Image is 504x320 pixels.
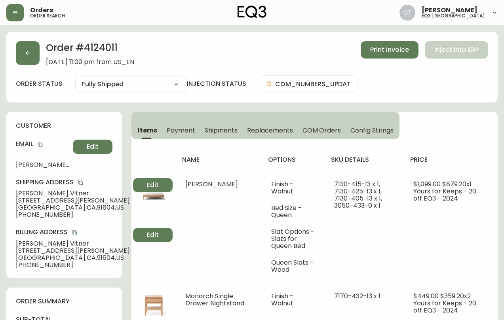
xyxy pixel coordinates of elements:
[46,59,134,66] span: [DATE] 11:00 pm from US_EN
[77,178,85,186] button: copy
[141,293,166,318] img: b2e90e68-36b4-4614-bd82-bc2e02301854.jpg
[16,297,112,306] h4: order summary
[334,180,382,210] span: 7130-415-13 x 1, 7130-425-13 x 1, 7130-405-13 x 1, 3050-433-0 x 1
[410,155,487,164] h4: price
[141,181,166,206] img: b3e3568a-d0b5-44b0-922d-0d18e7b0c67e.jpg
[16,247,130,254] span: [STREET_ADDRESS][PERSON_NAME]
[247,126,293,134] span: Replacements
[350,126,393,134] span: Config Strings
[16,228,130,237] h4: Billing Address
[71,229,79,237] button: copy
[413,299,476,315] span: Yours for Keeps - 20 off EQ3 - 2024
[30,13,65,18] h5: order search
[133,228,173,242] button: Edit
[16,178,130,187] h4: Shipping Address
[238,6,267,18] img: logo
[36,140,44,148] button: copy
[331,155,397,164] h4: sku details
[16,140,70,148] h4: Email
[182,155,255,164] h4: name
[334,292,380,301] span: 7170-432-13 x 1
[138,126,157,134] span: Items
[361,41,418,59] button: Print Invoice
[422,13,485,18] h5: eq3 [GEOGRAPHIC_DATA]
[16,161,70,169] span: [PERSON_NAME][EMAIL_ADDRESS][DOMAIN_NAME]
[271,293,315,307] li: Finish - Walnut
[16,261,130,269] span: [PHONE_NUMBER]
[205,126,238,134] span: Shipments
[413,180,441,189] span: $1,099.00
[370,45,409,54] span: Print Invoice
[413,292,439,301] span: $449.00
[442,180,472,189] span: $879.20 x 1
[271,259,315,273] li: Queen Slats - Wood
[413,187,476,203] span: Yours for Keeps - 20 off EQ3 - 2024
[16,190,130,197] span: [PERSON_NAME] Vitner
[185,292,244,308] span: Monarch Single Drawer Nightstand
[268,155,318,164] h4: options
[187,80,246,88] h4: injection status
[46,41,134,59] h2: Order # 4124011
[16,240,130,247] span: [PERSON_NAME] Vitner
[271,204,315,219] li: Bed Size - Queen
[185,180,238,189] span: [PERSON_NAME]
[30,7,53,13] span: Orders
[87,142,99,151] span: Edit
[440,292,471,301] span: $359.20 x 2
[271,181,315,195] li: Finish - Walnut
[147,181,159,189] span: Edit
[16,204,130,211] span: [GEOGRAPHIC_DATA] , CA , 91604 , US
[133,178,173,192] button: Edit
[271,228,315,250] li: Slat Options - Slats for Queen Bed
[16,211,130,218] span: [PHONE_NUMBER]
[16,254,130,261] span: [GEOGRAPHIC_DATA] , CA , 91604 , US
[147,231,159,239] span: Edit
[73,140,112,154] button: Edit
[167,126,195,134] span: Payment
[16,80,63,88] label: order status
[302,126,341,134] span: COM Orders
[16,197,130,204] span: [STREET_ADDRESS][PERSON_NAME]
[16,121,112,130] h4: customer
[422,7,477,13] span: [PERSON_NAME]
[399,5,415,21] img: 5d4d18d254ded55077432b49c4cb2919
